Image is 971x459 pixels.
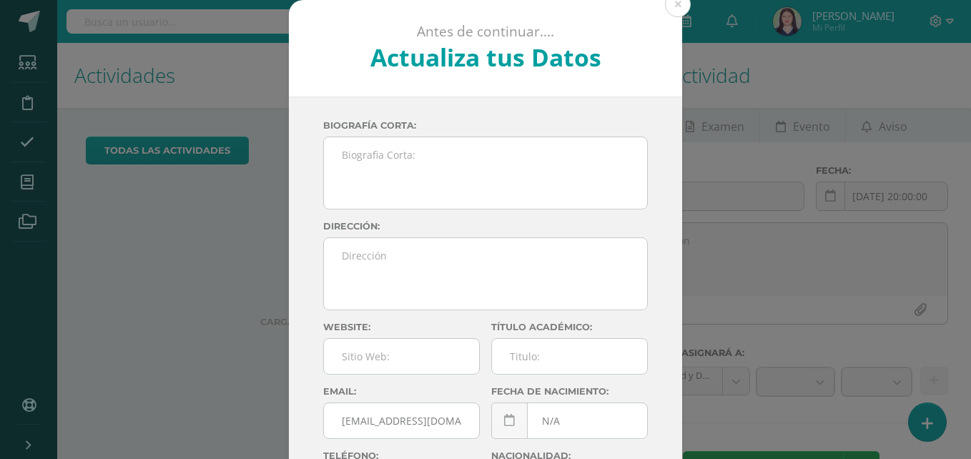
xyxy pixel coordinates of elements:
input: Correo Electronico: [324,403,479,438]
p: Antes de continuar.... [327,23,644,41]
input: Fecha de Nacimiento: [492,403,647,438]
label: Website: [323,322,480,332]
label: Dirección: [323,221,648,232]
label: Fecha de nacimiento: [491,386,648,397]
label: Título académico: [491,322,648,332]
label: Biografía corta: [323,120,648,131]
label: Email: [323,386,480,397]
h2: Actualiza tus Datos [327,41,644,74]
input: Sitio Web: [324,339,479,374]
input: Titulo: [492,339,647,374]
